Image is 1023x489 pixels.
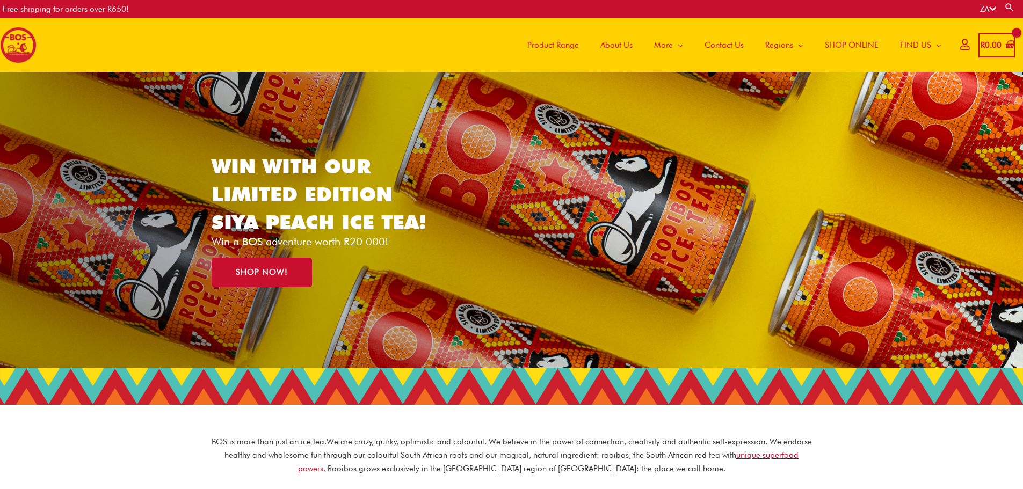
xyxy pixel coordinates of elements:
nav: Site Navigation [509,18,952,72]
a: About Us [590,18,643,72]
span: More [654,29,673,61]
span: Contact Us [705,29,744,61]
span: R [981,40,985,50]
a: SHOP ONLINE [814,18,889,72]
span: Product Range [527,29,579,61]
span: About Us [600,29,633,61]
a: ZA [980,4,996,14]
span: SHOP ONLINE [825,29,879,61]
a: Product Range [517,18,590,72]
span: Regions [765,29,793,61]
a: View Shopping Cart, empty [978,33,1015,57]
a: Contact Us [694,18,754,72]
a: More [643,18,694,72]
a: WIN WITH OUR LIMITED EDITION SIYA PEACH ICE TEA! [212,154,426,234]
a: unique superfood powers. [298,450,799,473]
a: Regions [754,18,814,72]
bdi: 0.00 [981,40,1002,50]
a: SHOP NOW! [212,258,312,287]
span: FIND US [900,29,931,61]
a: Search button [1004,2,1015,12]
p: BOS is more than just an ice tea. We are crazy, quirky, optimistic and colourful. We believe in t... [211,435,812,475]
p: Win a BOS adventure worth R20 000! [212,236,443,247]
span: SHOP NOW! [236,268,288,276]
